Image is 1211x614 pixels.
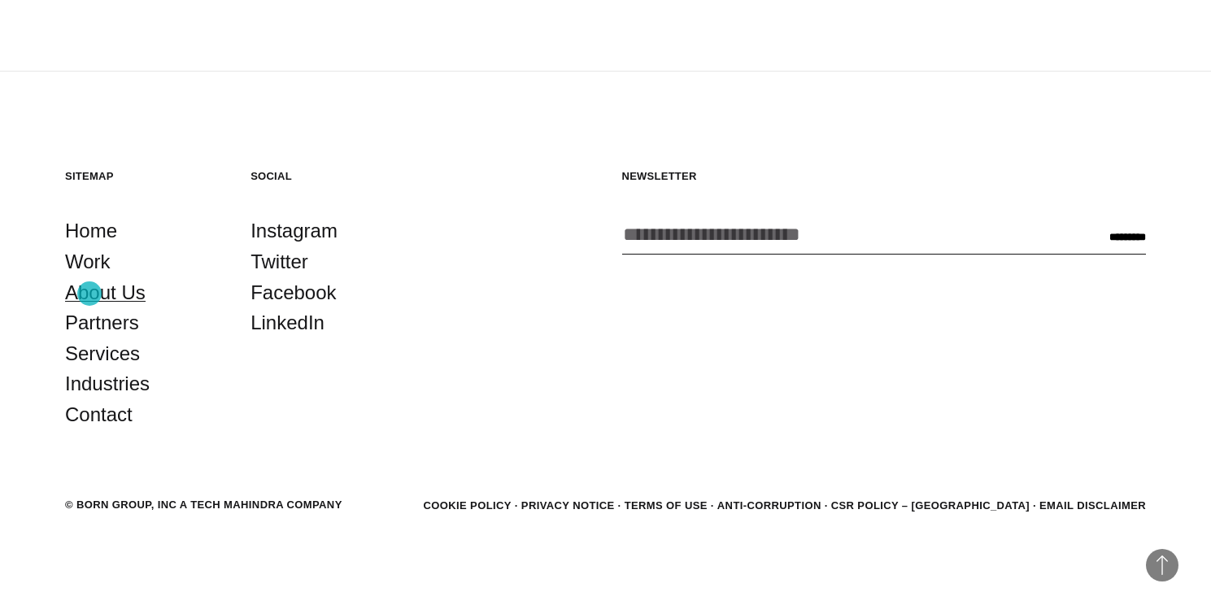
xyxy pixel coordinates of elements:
a: About Us [65,277,146,308]
h5: Newsletter [622,169,1147,183]
a: Instagram [250,216,338,246]
a: Partners [65,307,139,338]
button: Back to Top [1146,549,1178,581]
a: Cookie Policy [423,499,511,512]
a: Privacy Notice [521,499,615,512]
a: Services [65,338,140,369]
a: CSR POLICY – [GEOGRAPHIC_DATA] [831,499,1030,512]
h5: Social [250,169,403,183]
a: Anti-Corruption [717,499,821,512]
a: Industries [65,368,150,399]
a: Twitter [250,246,308,277]
a: Email Disclaimer [1039,499,1146,512]
div: © BORN GROUP, INC A Tech Mahindra Company [65,497,342,513]
a: LinkedIn [250,307,325,338]
a: Home [65,216,117,246]
h5: Sitemap [65,169,218,183]
a: Facebook [250,277,336,308]
a: Work [65,246,111,277]
a: Terms of Use [625,499,708,512]
a: Contact [65,399,133,430]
